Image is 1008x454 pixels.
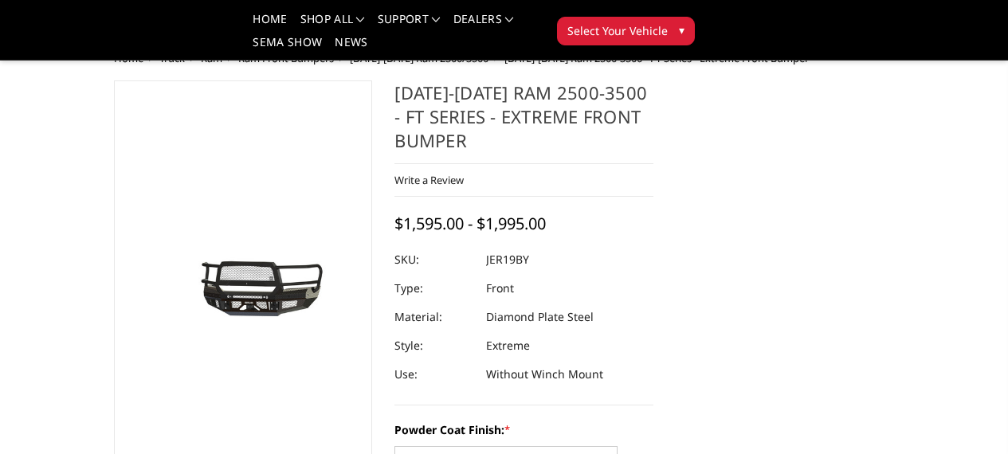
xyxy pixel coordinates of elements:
[394,173,464,187] a: Write a Review
[394,331,474,360] dt: Style:
[394,245,474,274] dt: SKU:
[253,14,287,37] a: Home
[394,80,653,164] h1: [DATE]-[DATE] Ram 2500-3500 - FT Series - Extreme Front Bumper
[557,17,695,45] button: Select Your Vehicle
[486,245,529,274] dd: JER19BY
[394,213,546,234] span: $1,595.00 - $1,995.00
[679,22,684,38] span: ▾
[453,14,514,37] a: Dealers
[253,37,322,60] a: SEMA Show
[567,22,668,39] span: Select Your Vehicle
[486,331,530,360] dd: Extreme
[394,274,474,303] dt: Type:
[394,360,474,389] dt: Use:
[335,37,367,60] a: News
[394,421,653,438] label: Powder Coat Finish:
[394,303,474,331] dt: Material:
[486,303,594,331] dd: Diamond Plate Steel
[378,14,441,37] a: Support
[486,360,603,389] dd: Without Winch Mount
[486,274,514,303] dd: Front
[300,14,365,37] a: shop all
